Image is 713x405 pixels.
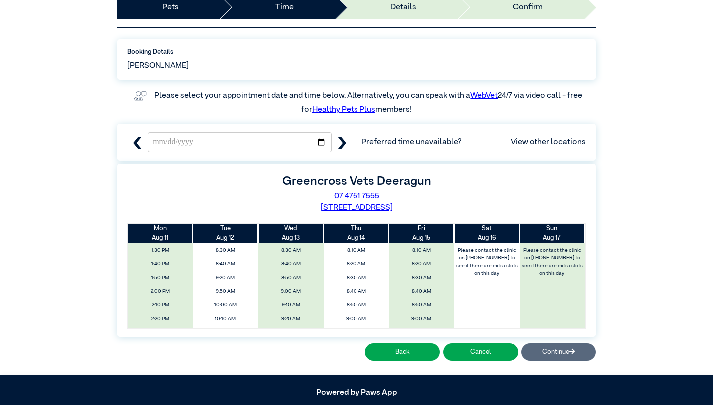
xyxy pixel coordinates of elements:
span: 1:40 PM [131,258,190,270]
th: Aug 13 [258,224,324,243]
th: Aug 11 [128,224,193,243]
span: 8:30 AM [196,245,256,256]
th: Aug 12 [193,224,258,243]
span: 8:40 AM [261,258,321,270]
a: 07 4751 7555 [334,192,379,200]
span: 8:40 AM [391,286,451,297]
span: 9:00 AM [391,313,451,325]
span: 10:20 AM [196,327,256,338]
span: 8:20 AM [391,258,451,270]
span: 8:40 AM [196,258,256,270]
a: Pets [162,1,178,13]
button: Back [365,343,440,361]
span: 8:40 AM [326,286,386,297]
label: Please contact the clinic on [PHONE_NUMBER] to see if there are extra slots on this day [520,245,584,279]
span: 9:20 AM [326,327,386,338]
span: 8:50 AM [261,272,321,284]
span: 9:20 AM [196,272,256,284]
span: 2:10 PM [131,299,190,311]
label: Booking Details [127,47,586,57]
button: Cancel [443,343,518,361]
a: Time [275,1,294,13]
span: 10:10 AM [196,313,256,325]
span: 8:30 AM [261,245,321,256]
img: vet [131,88,150,104]
label: Please select your appointment date and time below. Alternatively, you can speak with a 24/7 via ... [154,92,584,114]
span: 10:00 AM [196,299,256,311]
a: [STREET_ADDRESS] [321,204,393,212]
span: 9:10 AM [391,327,451,338]
span: Preferred time unavailable? [361,136,586,148]
label: Greencross Vets Deeragun [282,175,431,187]
span: 1:50 PM [131,272,190,284]
span: 9:20 AM [261,313,321,325]
th: Aug 14 [324,224,389,243]
a: WebVet [470,92,498,100]
span: 9:30 AM [261,327,321,338]
a: View other locations [511,136,586,148]
span: 9:50 AM [196,286,256,297]
span: 8:50 AM [391,299,451,311]
span: 9:00 AM [261,286,321,297]
span: 2:20 PM [131,313,190,325]
th: Aug 17 [520,224,585,243]
span: 8:10 AM [326,245,386,256]
span: 8:20 AM [326,258,386,270]
label: Please contact the clinic on [PHONE_NUMBER] to see if there are extra slots on this day [455,245,519,279]
a: Healthy Pets Plus [312,106,375,114]
span: 8:30 AM [326,272,386,284]
th: Aug 16 [454,224,520,243]
span: 8:30 AM [391,272,451,284]
th: Aug 15 [389,224,454,243]
span: 8:10 AM [391,245,451,256]
h5: Powered by Paws App [117,388,596,398]
span: 1:30 PM [131,245,190,256]
span: 2:00 PM [131,286,190,297]
span: 8:50 AM [326,299,386,311]
span: 9:10 AM [261,299,321,311]
span: [PERSON_NAME] [127,60,189,72]
span: 9:00 AM [326,313,386,325]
